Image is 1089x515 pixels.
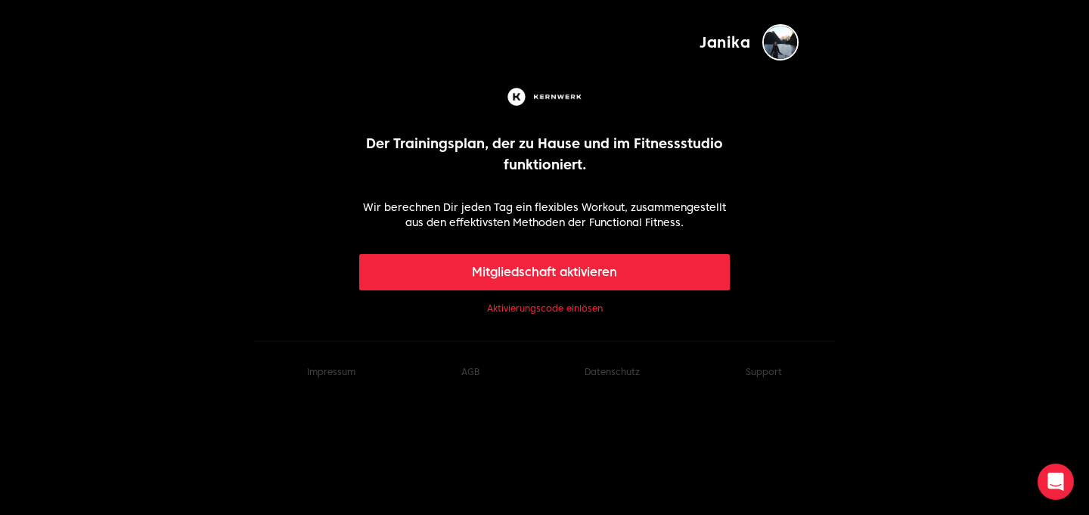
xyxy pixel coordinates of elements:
[359,254,731,290] button: Mitgliedschaft aktivieren
[487,302,603,315] a: Aktivierungscode einlösen
[762,24,799,60] img: Janika
[746,366,782,378] button: Support
[1038,464,1074,500] div: Open Intercom Messenger
[359,200,731,230] p: Wir berechnen Dir jeden Tag ein flexibles Workout, zusammengestellt aus den effektivsten Methoden...
[307,366,355,377] a: Impressum
[700,32,750,53] span: Janika
[461,366,479,377] a: AGB
[504,85,585,109] img: Kernwerk®
[359,133,731,175] p: Der Trainingsplan, der zu Hause und im Fitnessstudio funktioniert.
[700,24,799,60] button: Janika
[585,366,640,377] a: Datenschutz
